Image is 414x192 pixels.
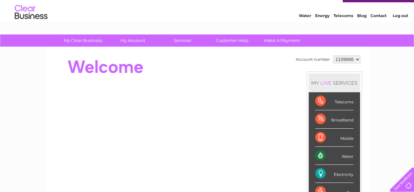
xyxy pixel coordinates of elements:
[294,54,332,65] td: Account number
[155,34,209,47] a: Services
[14,17,48,37] img: logo.png
[291,3,336,11] a: 0333 014 3131
[205,34,259,47] a: Customer Help
[392,28,408,33] a: Log out
[106,34,160,47] a: My Account
[315,28,330,33] a: Energy
[319,80,333,86] div: LIVE
[370,28,387,33] a: Contact
[315,147,353,165] div: Water
[357,28,367,33] a: Blog
[333,28,353,33] a: Telecoms
[315,129,353,147] div: Mobile
[315,110,353,128] div: Broadband
[255,34,309,47] a: Make A Payment
[315,165,353,183] div: Electricity
[315,92,353,110] div: Telecoms
[53,4,362,32] div: Clear Business is a trading name of Verastar Limited (registered in [GEOGRAPHIC_DATA] No. 3667643...
[309,74,360,92] div: MY SERVICES
[299,28,311,33] a: Water
[56,34,110,47] a: My Clear Business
